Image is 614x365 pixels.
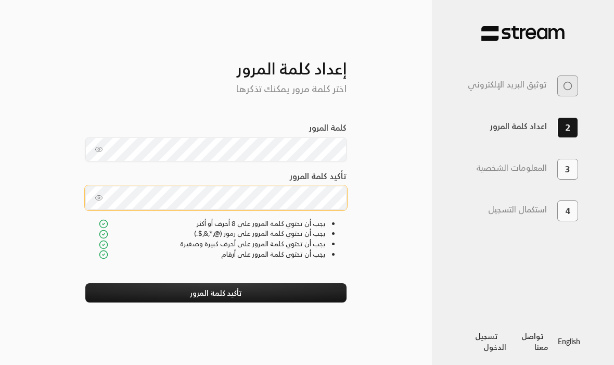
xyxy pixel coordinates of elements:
[490,121,547,131] h3: اعداد كلمة المرور
[481,26,565,42] img: Stream Pay
[290,170,347,182] label: تأكيد كلمة المرور
[91,141,107,158] button: toggle password visibility
[475,330,506,354] a: تسجيل الدخول
[521,330,552,354] a: تواصل معنا
[466,326,516,356] button: تسجيل الدخول
[565,205,570,217] span: 4
[476,163,547,173] h3: المعلومات الشخصية
[85,283,347,303] button: تأكيد كلمة المرور
[99,229,326,239] div: يجب أن تحتوي كلمة المرور على رموز (@,*,&,$..)
[565,121,570,134] span: 2
[85,42,347,78] h3: إعداد كلمة المرور
[468,80,547,90] h3: توثيق البريد الإلكتروني
[488,205,547,215] h3: استكمال التسجيل
[85,83,347,95] h5: اختر كلمة مرور يمكنك تذكرها
[91,190,107,206] button: toggle password visibility
[99,219,326,229] div: يجب أن تحتوي كلمة المرور على 8 أحرف أو أكثر
[516,326,558,356] button: تواصل معنا
[565,163,570,175] span: 3
[558,332,580,351] a: English
[99,249,326,260] div: يجب أن تحتوي كلمة المرور على أرقام
[309,121,347,134] label: كلمة المرور
[99,239,326,249] div: يجب أن تحتوي كلمة المرور على أحرف كبيرة وصغيرة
